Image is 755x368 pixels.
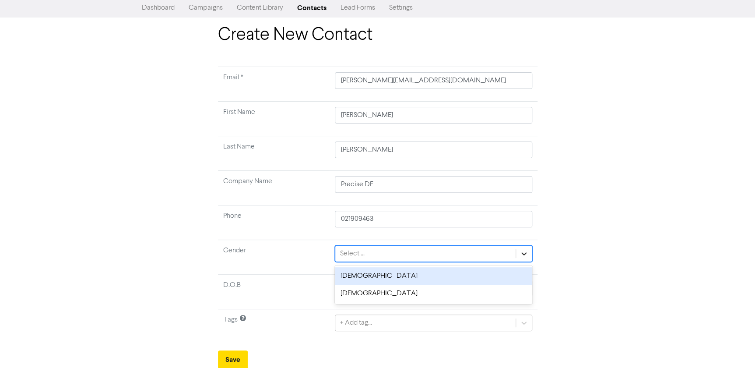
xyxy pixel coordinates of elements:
td: Required [218,67,330,102]
td: D.O.B [218,275,330,309]
div: [DEMOGRAPHIC_DATA] [335,267,532,285]
h1: Create New Contact [218,25,537,46]
div: Select ... [340,248,364,259]
div: [DEMOGRAPHIC_DATA] [335,285,532,302]
iframe: Chat Widget [711,326,755,368]
td: First Name [218,102,330,136]
td: Tags [218,309,330,344]
td: Last Name [218,136,330,171]
td: Company Name [218,171,330,205]
td: Gender [218,240,330,275]
td: Phone [218,205,330,240]
div: + Add tag... [340,318,372,328]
